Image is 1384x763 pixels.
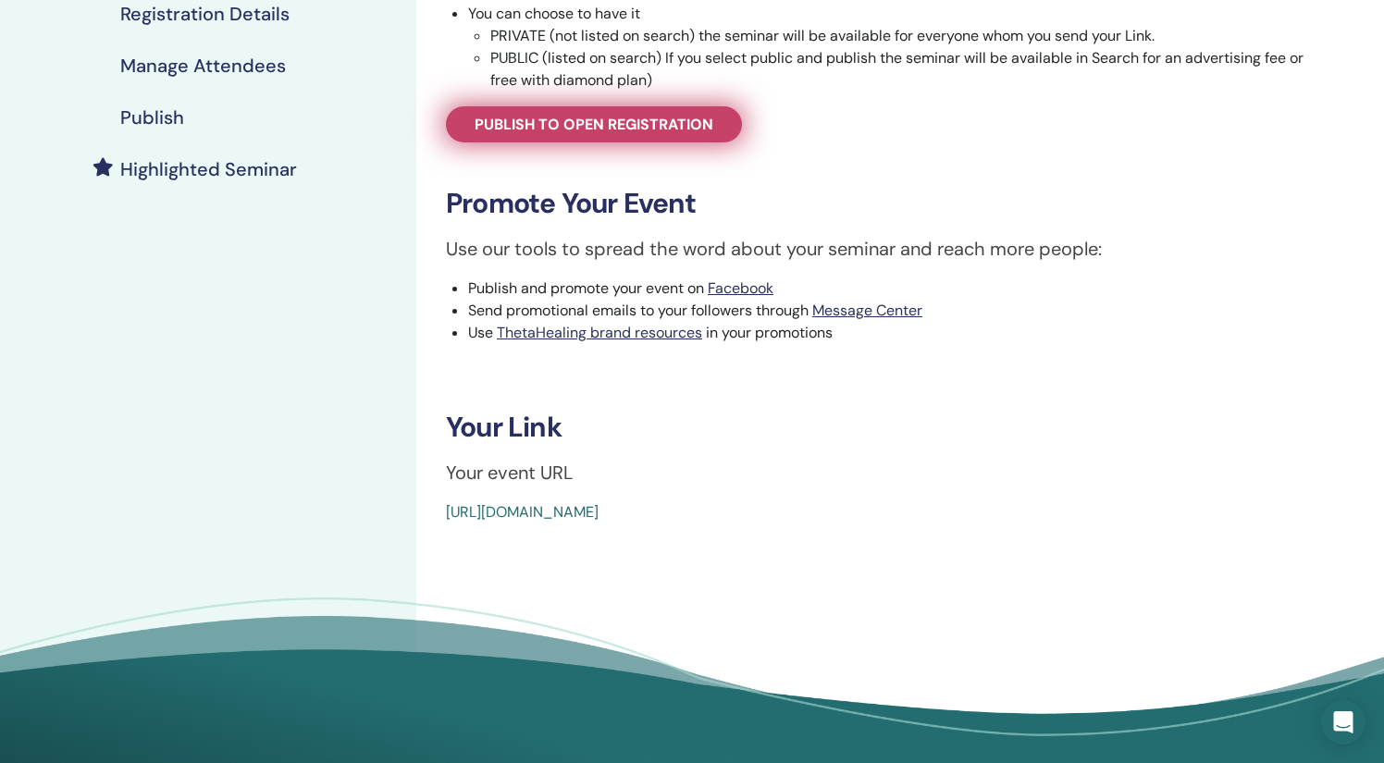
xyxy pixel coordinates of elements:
[468,3,1309,92] li: You can choose to have it
[120,3,290,25] h4: Registration Details
[1321,700,1365,745] div: Open Intercom Messenger
[446,187,1309,220] h3: Promote Your Event
[490,47,1309,92] li: PUBLIC (listed on search) If you select public and publish the seminar will be available in Searc...
[812,301,922,320] a: Message Center
[446,235,1309,263] p: Use our tools to spread the word about your seminar and reach more people:
[446,502,599,522] a: [URL][DOMAIN_NAME]
[446,459,1309,486] p: Your event URL
[708,278,773,298] a: Facebook
[490,25,1309,47] li: PRIVATE (not listed on search) the seminar will be available for everyone whom you send your Link.
[120,106,184,129] h4: Publish
[468,322,1309,344] li: Use in your promotions
[468,300,1309,322] li: Send promotional emails to your followers through
[475,115,713,134] span: Publish to open registration
[468,277,1309,300] li: Publish and promote your event on
[120,55,286,77] h4: Manage Attendees
[497,323,702,342] a: ThetaHealing brand resources
[446,411,1309,444] h3: Your Link
[120,158,297,180] h4: Highlighted Seminar
[446,106,742,142] a: Publish to open registration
